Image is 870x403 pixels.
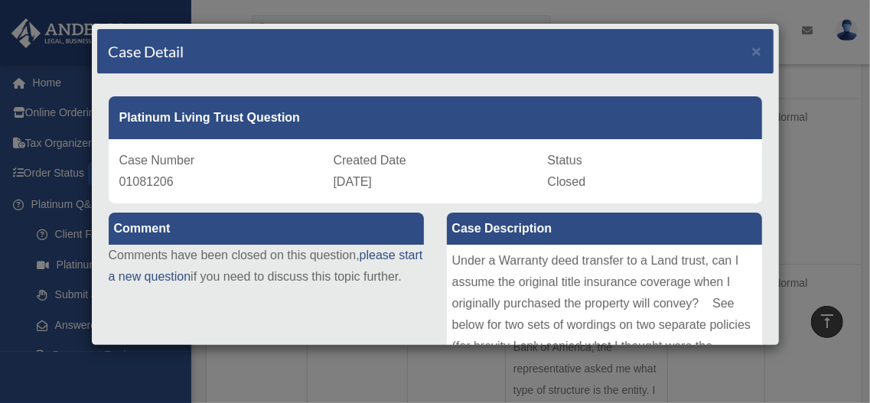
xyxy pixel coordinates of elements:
span: 01081206 [119,175,174,188]
h4: Case Detail [109,41,184,62]
span: Closed [548,175,586,188]
span: Status [548,154,582,167]
span: Case Number [119,154,195,167]
button: Close [752,43,762,59]
label: Comment [109,213,424,245]
span: Created Date [334,154,406,167]
label: Case Description [447,213,762,245]
div: Platinum Living Trust Question [109,96,762,139]
span: × [752,42,762,60]
a: please start a new question [109,249,423,283]
p: Comments have been closed on this question, if you need to discuss this topic further. [109,245,424,288]
span: [DATE] [334,175,372,188]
